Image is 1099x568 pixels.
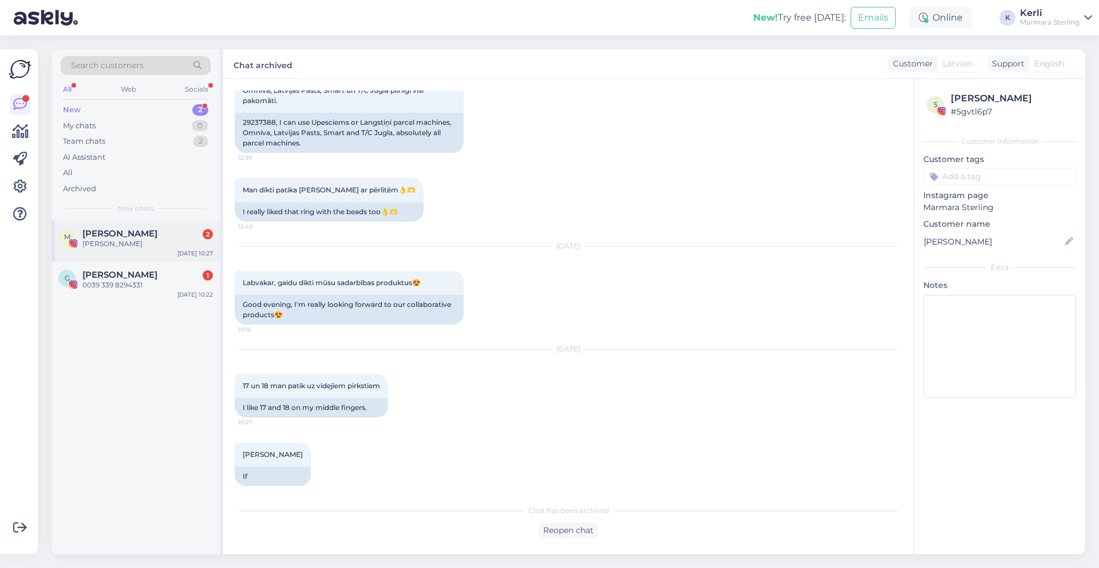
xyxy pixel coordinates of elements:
div: 29237388, I can use Upesciems or Langstiņi parcel machines, Omniva, Latvijas Pasts, Smart and T/C... [235,113,464,153]
span: Labvakar, gaidu dikti mūsu sadarbības produktus😍 [243,278,421,287]
div: K [999,10,1015,26]
div: Support [987,58,1025,70]
span: English [1034,58,1064,70]
div: 2 [192,104,208,116]
span: 10:27 [238,418,281,427]
div: Marmara Sterling [1020,18,1080,27]
div: I like 17 and 18 on my middle fingers. [235,398,388,417]
span: G [65,274,70,282]
input: Add a tag [923,168,1076,185]
div: Web [118,82,139,97]
a: KerliMarmara Sterling [1020,9,1092,27]
div: [PERSON_NAME] [951,92,1073,105]
span: 12:39 [238,153,281,162]
span: Latvian [943,58,972,70]
div: [PERSON_NAME] [82,239,213,249]
span: 5 [934,100,938,109]
span: 10:44 [238,487,281,495]
div: [DATE] 10:22 [177,290,213,299]
div: Kerli [1020,9,1080,18]
span: M [64,232,70,241]
div: New [63,104,81,116]
div: 2 [193,136,208,147]
div: If [235,467,311,486]
div: My chats [63,120,96,132]
div: Archived [63,183,96,195]
input: Add name [924,235,1063,248]
p: Notes [923,279,1076,291]
span: Search customers [71,60,144,72]
span: 12:40 [238,222,281,231]
div: Team chats [63,136,105,147]
div: [DATE] [235,241,902,251]
div: # 5gvtl6p7 [951,105,1073,118]
div: Customer information [923,136,1076,147]
span: Chat has been archived [528,506,609,516]
p: Customer name [923,218,1076,230]
img: Askly Logo [9,58,31,80]
span: Man dikti patika [PERSON_NAME] ar pērlītēm👌🫶 [243,186,416,194]
div: 0039 339 8294331 [82,280,213,290]
label: Chat archived [234,56,292,72]
p: Marmara Sterling [923,202,1076,214]
span: 18:16 [238,325,281,334]
span: [PERSON_NAME] [243,450,303,459]
div: Extra [923,262,1076,273]
div: [DATE] 10:27 [177,249,213,258]
div: 1 [203,270,213,281]
b: New! [753,12,778,23]
div: [DATE] [235,344,902,354]
button: Emails [851,7,896,29]
p: Customer tags [923,153,1076,165]
div: Customer [888,58,933,70]
div: 2 [203,229,213,239]
div: Reopen chat [539,523,598,538]
span: Giuliana Cazzaniga [82,270,157,280]
p: Instagram page [923,190,1076,202]
div: AI Assistant [63,152,105,163]
div: Try free [DATE]: [753,11,846,25]
div: All [63,167,73,179]
div: I really liked that ring with the beads too👌🫶 [235,202,424,222]
span: Marita Liepina [82,228,157,239]
span: 17 un 18 man patik uz videjiem pirkstiem [243,381,380,390]
span: New chats [117,203,154,214]
div: All [61,82,74,97]
span: 29237388 , man der Upesciema vai Langstiņu pakomati Omniva, Latvijas Pasts, Smart un T/C Jugla pi... [243,76,434,105]
div: Socials [183,82,211,97]
div: Online [910,7,972,28]
div: 0 [192,120,208,132]
div: Good evening, I'm really looking forward to our collaborative products😍 [235,295,464,325]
